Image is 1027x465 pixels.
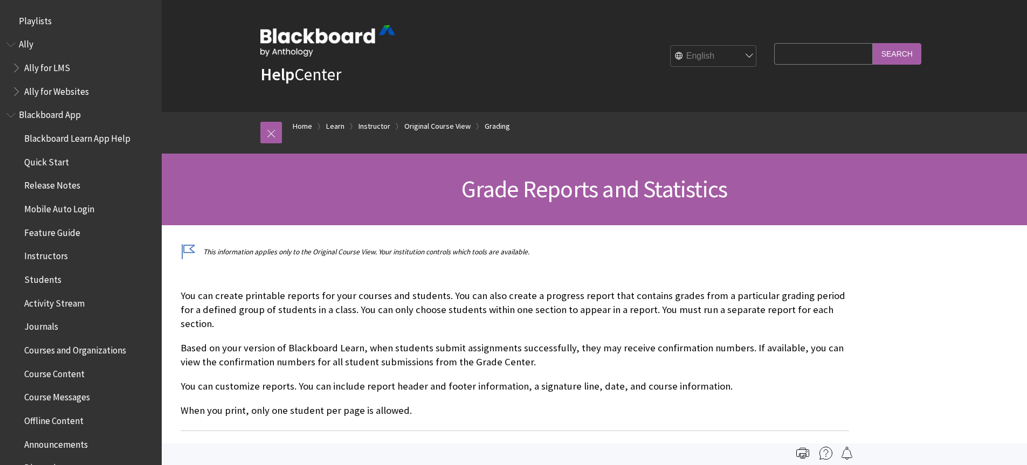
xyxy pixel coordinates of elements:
[24,177,80,191] span: Release Notes
[24,59,70,73] span: Ally for LMS
[181,247,849,257] p: This information applies only to the Original Course View. Your institution controls which tools ...
[671,46,757,67] select: Site Language Selector
[840,447,853,460] img: Follow this page
[24,318,58,332] span: Journals
[260,64,341,85] a: HelpCenter
[260,25,395,57] img: Blackboard by Anthology
[181,379,849,393] p: You can customize reports. You can include report header and footer information, a signature line...
[326,120,344,133] a: Learn
[260,64,294,85] strong: Help
[24,341,126,356] span: Courses and Organizations
[6,36,155,101] nav: Book outline for Anthology Ally Help
[24,388,90,403] span: Course Messages
[461,174,728,204] span: Grade Reports and Statistics
[24,270,61,285] span: Students
[24,224,80,238] span: Feature Guide
[819,447,832,460] img: More help
[404,120,471,133] a: Original Course View
[24,200,94,214] span: Mobile Auto Login
[19,36,33,50] span: Ally
[24,129,130,144] span: Blackboard Learn App Help
[24,412,84,426] span: Offline Content
[24,365,85,379] span: Course Content
[6,12,155,30] nav: Book outline for Playlists
[24,153,69,168] span: Quick Start
[359,120,390,133] a: Instructor
[293,120,312,133] a: Home
[24,247,68,262] span: Instructors
[181,404,849,418] p: When you print, only one student per page is allowed.
[24,294,85,309] span: Activity Stream
[181,341,849,369] p: Based on your version of Blackboard Learn, when students submit assignments successfully, they ma...
[24,82,89,97] span: Ally for Websites
[181,289,849,331] p: You can create printable reports for your courses and students. You can also create a progress re...
[19,12,52,26] span: Playlists
[19,106,81,121] span: Blackboard App
[24,435,88,450] span: Announcements
[873,43,921,64] input: Search
[485,120,510,133] a: Grading
[796,447,809,460] img: Print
